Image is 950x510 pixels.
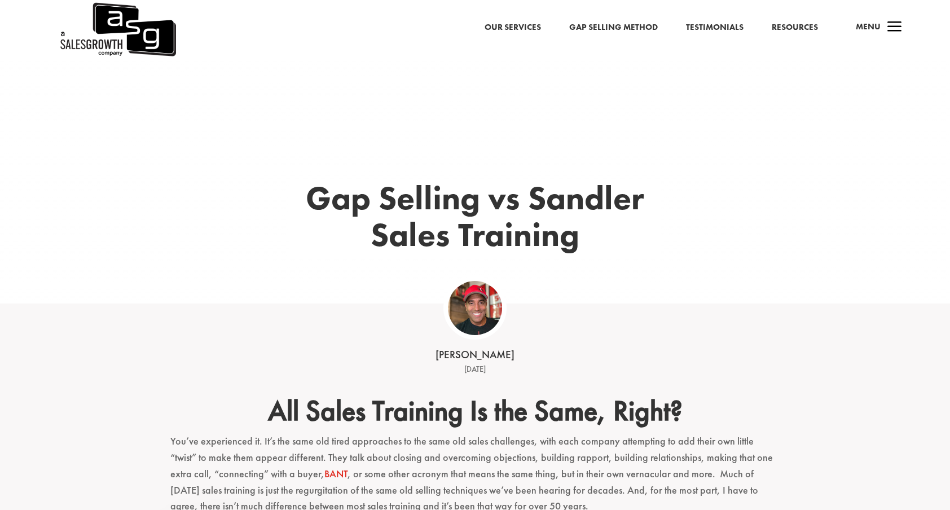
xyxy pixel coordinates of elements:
img: ASG Co_alternate lockup (1) [448,281,502,335]
a: BANT [324,467,348,480]
a: Gap Selling Method [569,20,658,35]
div: [PERSON_NAME] [300,348,650,363]
span: a [883,16,906,39]
span: Menu [856,21,881,32]
a: Resources [772,20,818,35]
a: Our Services [485,20,541,35]
a: Testimonials [686,20,744,35]
h2: All Sales Training Is the Same, Right? [170,394,780,433]
div: [DATE] [300,363,650,376]
h1: Gap Selling vs Sandler Sales Training [289,180,661,258]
